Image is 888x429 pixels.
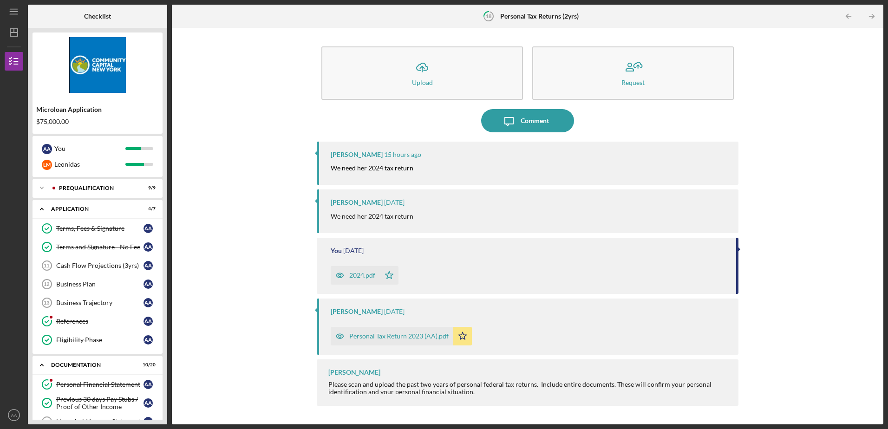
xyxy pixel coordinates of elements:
button: Request [532,46,734,100]
div: Cash Flow Projections (3yrs) [56,262,144,269]
div: 2024.pdf [349,272,375,279]
div: A A [144,261,153,270]
div: Terms and Signature - No Fee [56,243,144,251]
div: [PERSON_NAME] [331,308,383,315]
div: Terms, Fees & Signature [56,225,144,232]
mark: We need her 2024 tax return [331,164,413,172]
div: Personal Tax Return 2023 (AA).pdf [349,332,449,340]
div: A A [144,317,153,326]
div: 10 / 20 [139,362,156,368]
div: A A [144,224,153,233]
a: ReferencesAA [37,312,158,331]
div: A A [144,380,153,389]
div: Application [51,206,132,212]
time: 2025-08-12 23:06 [384,308,405,315]
text: AA [11,413,17,418]
a: Eligibility PhaseAA [37,331,158,349]
div: Request [621,79,645,86]
div: Leonidas [54,156,125,172]
div: $75,000.00 [36,118,159,125]
div: Comment [521,109,549,132]
div: A A [42,144,52,154]
div: A A [144,398,153,408]
tspan: 12 [44,281,49,287]
div: Business Plan [56,280,144,288]
div: A A [144,417,153,426]
div: [PERSON_NAME] [331,199,383,206]
tspan: 13 [44,300,49,305]
button: Comment [481,109,574,132]
button: 2024.pdf [331,266,398,285]
div: 4 / 7 [139,206,156,212]
div: Upload [412,79,433,86]
div: Eligibility Phase [56,336,144,344]
div: [PERSON_NAME] [328,369,380,376]
a: 12Business PlanAA [37,275,158,293]
img: Product logo [33,37,163,93]
a: Personal Financial StatementAA [37,375,158,394]
time: 2025-09-25 02:31 [384,151,421,158]
div: A A [144,242,153,252]
tspan: 17 [44,419,49,424]
p: We need her 2024 tax return [331,211,413,221]
time: 2025-09-03 21:23 [384,199,405,206]
a: 11Cash Flow Projections (3yrs)AA [37,256,158,275]
div: Prequalification [59,185,132,191]
tspan: 11 [44,263,49,268]
a: 13Business TrajectoryAA [37,293,158,312]
div: Documentation [51,362,132,368]
div: 9 / 9 [139,185,156,191]
button: AA [5,406,23,424]
button: Upload [321,46,523,100]
div: A A [144,279,153,289]
a: Terms, Fees & SignatureAA [37,219,158,238]
a: Terms and Signature - No FeeAA [37,238,158,256]
div: You [54,141,125,156]
div: Household Income Statement [56,418,144,425]
a: Previous 30 days Pay Stubs / Proof of Other IncomeAA [37,394,158,412]
div: L M [42,160,52,170]
b: Personal Tax Returns (2yrs) [500,13,579,20]
div: Microloan Application [36,106,159,113]
div: You [331,247,342,254]
div: References [56,318,144,325]
div: Previous 30 days Pay Stubs / Proof of Other Income [56,396,144,410]
div: Business Trajectory [56,299,144,306]
div: [PERSON_NAME] [331,151,383,158]
div: A A [144,335,153,344]
div: A A [144,298,153,307]
tspan: 18 [485,13,491,19]
b: Checklist [84,13,111,20]
time: 2025-09-03 19:01 [343,247,364,254]
div: Personal Financial Statement [56,381,144,388]
div: Please scan and upload the past two years of personal federal tax returns. Include entire documen... [328,381,729,396]
button: Personal Tax Return 2023 (AA).pdf [331,327,472,345]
